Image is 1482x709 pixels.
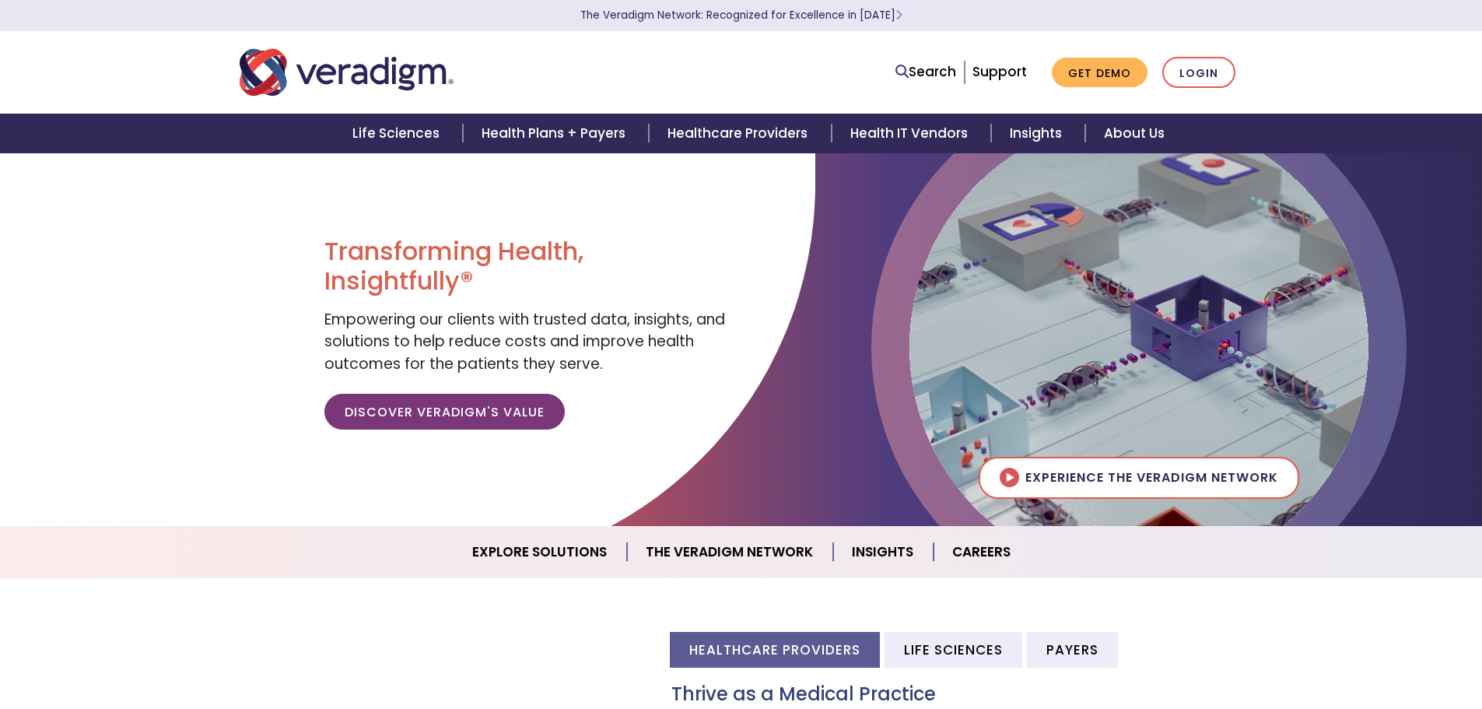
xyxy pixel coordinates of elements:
[671,683,1243,706] h3: Thrive as a Medical Practice
[885,632,1022,667] li: Life Sciences
[1027,632,1118,667] li: Payers
[895,61,956,82] a: Search
[1162,57,1235,89] a: Login
[240,47,454,98] img: Veradigm logo
[324,237,729,297] h1: Transforming Health, Insightfully®
[1085,114,1183,153] a: About Us
[833,532,934,572] a: Insights
[334,114,463,153] a: Life Sciences
[991,114,1085,153] a: Insights
[454,532,627,572] a: Explore Solutions
[972,62,1027,81] a: Support
[463,114,649,153] a: Health Plans + Payers
[324,309,725,374] span: Empowering our clients with trusted data, insights, and solutions to help reduce costs and improv...
[580,8,902,23] a: The Veradigm Network: Recognized for Excellence in [DATE]Learn More
[832,114,991,153] a: Health IT Vendors
[324,394,565,430] a: Discover Veradigm's Value
[627,532,833,572] a: The Veradigm Network
[895,8,902,23] span: Learn More
[670,632,880,667] li: Healthcare Providers
[1052,58,1147,88] a: Get Demo
[934,532,1029,572] a: Careers
[649,114,831,153] a: Healthcare Providers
